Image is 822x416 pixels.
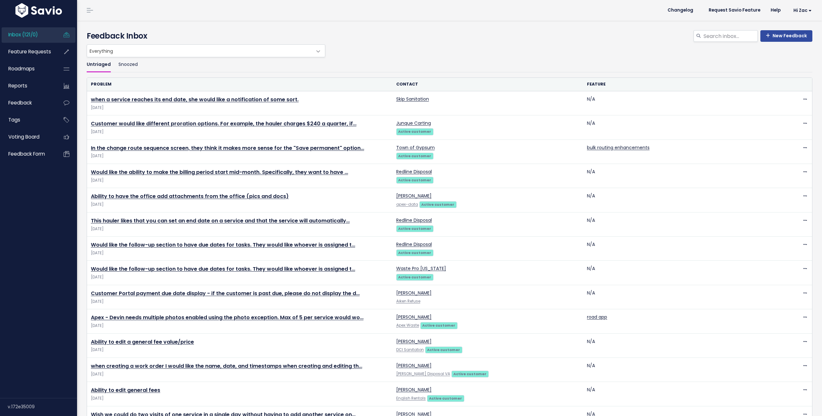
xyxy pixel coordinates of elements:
[2,113,53,127] a: Tags
[587,314,607,320] a: road app
[427,347,460,352] strong: Active customer
[87,57,111,72] a: Untriaged
[396,396,426,401] a: English Rentals
[765,5,786,15] a: Help
[87,30,812,42] h4: Feedback Inbox
[703,30,758,42] input: Search inbox...
[14,3,64,18] img: logo-white.9d6f32f41409.svg
[396,152,433,159] a: Active customer
[8,31,38,38] span: Inbox (121/0)
[91,177,389,184] span: [DATE]
[396,323,419,328] a: Apex Waste
[793,8,812,13] span: Hi Zac
[91,386,160,394] a: Ability to edit general fees
[583,237,774,261] td: N/A
[583,285,774,309] td: N/A
[583,91,774,115] td: N/A
[91,168,348,176] a: Would like the ability to make the billing period start mid-month. Specifically, they want to have …
[425,346,462,353] a: Active customer
[398,275,431,280] strong: Active customer
[87,57,812,72] ul: Filter feature requests
[396,314,432,320] a: [PERSON_NAME]
[398,153,431,158] strong: Active customer
[583,333,774,357] td: N/A
[398,177,431,183] strong: Active customer
[91,290,360,297] a: Customer Portal payment due date display - if the customer is past due, please do not display the d…
[396,168,432,175] a: Redline Disposal
[392,78,583,91] th: Contact
[2,44,53,59] a: Feature Requests
[8,150,45,157] span: Feedback form
[2,130,53,144] a: Voting Board
[91,201,389,208] span: [DATE]
[429,396,462,401] strong: Active customer
[91,322,389,329] span: [DATE]
[396,225,433,231] a: Active customer
[2,78,53,93] a: Reports
[396,274,433,280] a: Active customer
[8,133,39,140] span: Voting Board
[583,188,774,212] td: N/A
[91,371,389,378] span: [DATE]
[91,274,389,281] span: [DATE]
[396,362,432,369] a: [PERSON_NAME]
[396,193,432,199] a: [PERSON_NAME]
[91,338,194,346] a: Ability to edit a general fee value/price
[91,96,299,103] a: when a service reaches its end date, she would like a notification of some sort.
[583,164,774,188] td: N/A
[8,99,32,106] span: Feedback
[583,212,774,236] td: N/A
[396,176,433,183] a: Active customer
[583,115,774,140] td: N/A
[398,226,431,231] strong: Active customer
[396,120,431,126] a: Junque Carting
[583,261,774,285] td: N/A
[422,323,455,328] strong: Active customer
[396,290,432,296] a: [PERSON_NAME]
[451,370,489,377] a: Active customer
[396,347,424,352] a: DCI Sanitation
[2,27,53,42] a: Inbox (121/0)
[91,193,289,200] a: Ability to have the office add attachments from the office (pics and docs)
[91,241,355,249] a: Would like the follow-up section to have due dates for tasks. They would like whoever is assigned t…
[704,5,765,15] a: Request Savio Feature
[453,371,486,376] strong: Active customer
[396,217,432,223] a: Redline Disposal
[396,338,432,345] a: [PERSON_NAME]
[583,382,774,406] td: N/A
[91,217,350,224] a: This hauler likes that you can set an end date on a service and that the service will automatically…
[91,347,389,353] span: [DATE]
[396,249,433,256] a: Active customer
[8,82,27,89] span: Reports
[91,298,389,305] span: [DATE]
[583,78,774,91] th: Feature
[668,8,693,13] span: Changelog
[8,116,20,123] span: Tags
[2,147,53,161] a: Feedback form
[2,61,53,76] a: Roadmaps
[91,314,363,321] a: Apex - Devin needs multiple photos enabled using the photo exception. Max of 5 per service would wo…
[396,128,433,134] a: Active customer
[396,202,418,207] a: apex-data
[8,65,35,72] span: Roadmaps
[427,395,464,401] a: Active customer
[420,322,458,328] a: Active customer
[87,45,312,57] span: Everything
[587,144,650,151] a: bulk routing enhancements
[398,129,431,134] strong: Active customer
[398,250,431,255] strong: Active customer
[118,57,138,72] a: Snoozed
[421,202,454,207] strong: Active customer
[396,96,429,102] a: Skip Sanitation
[8,398,77,415] div: v.172e35009
[583,357,774,382] td: N/A
[87,78,392,91] th: Problem
[396,299,420,304] a: Aiken Refuse
[91,226,389,232] span: [DATE]
[419,201,457,207] a: Active customer
[91,250,389,257] span: [DATE]
[91,120,356,127] a: Customer would like different proration options. For example, the hauler charges $240 a quarter, if…
[396,241,432,248] a: Redline Disposal
[87,44,325,57] span: Everything
[786,5,817,15] a: Hi Zac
